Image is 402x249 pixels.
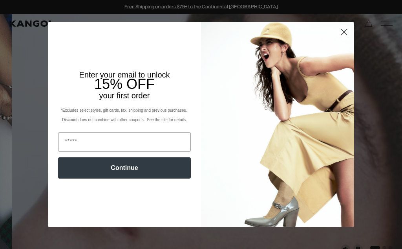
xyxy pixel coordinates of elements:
span: *Excludes select styles, gift cards, tax, shipping and previous purchases. Discount does not comb... [61,108,188,122]
span: Enter your email to unlock [79,70,170,79]
span: your first order [99,91,150,100]
button: Continue [58,157,191,179]
span: 15% OFF [94,76,155,92]
button: Close dialog [337,25,351,39]
img: 93be19ad-e773-4382-80b9-c9d740c9197f.jpeg [201,22,354,227]
input: Email [58,132,191,152]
